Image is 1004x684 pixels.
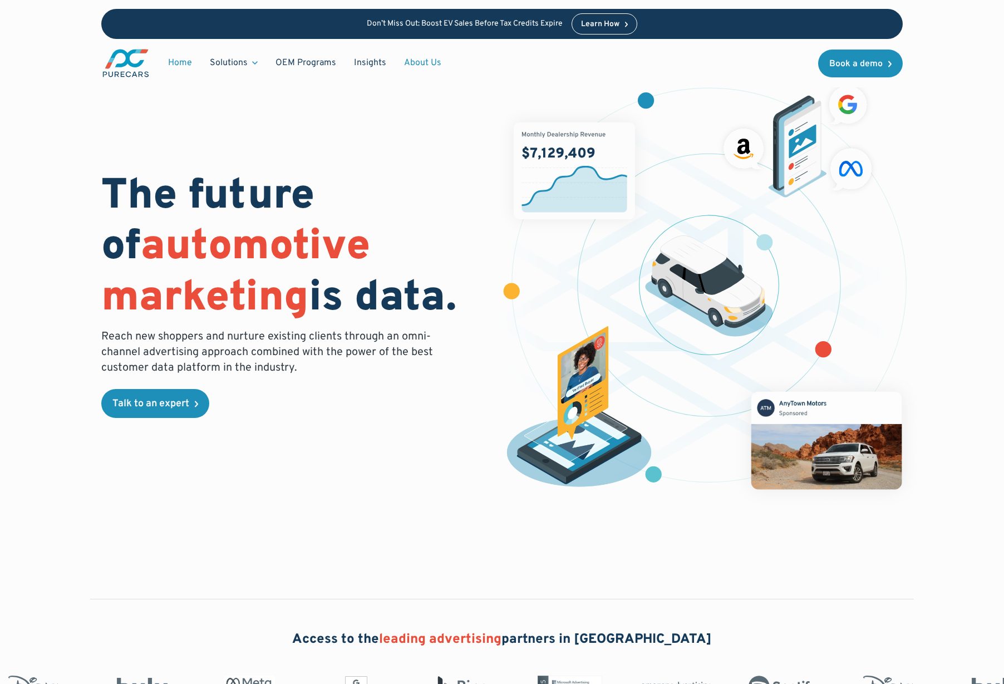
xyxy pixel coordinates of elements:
[101,221,370,325] span: automotive marketing
[101,48,150,78] img: purecars logo
[829,60,883,68] div: Book a demo
[645,235,773,337] img: illustration of a vehicle
[159,52,201,73] a: Home
[267,52,345,73] a: OEM Programs
[101,48,150,78] a: main
[572,13,638,35] a: Learn How
[345,52,395,73] a: Insights
[101,329,440,376] p: Reach new shoppers and nurture existing clients through an omni-channel advertising approach comb...
[379,631,501,648] span: leading advertising
[395,52,450,73] a: About Us
[112,399,189,409] div: Talk to an expert
[496,326,662,492] img: persona of a buyer
[367,19,563,29] p: Don’t Miss Out: Boost EV Sales Before Tax Credits Expire
[818,50,903,77] a: Book a demo
[730,371,922,510] img: mockup of facebook post
[581,21,619,28] div: Learn How
[718,80,878,198] img: ads on social media and advertising partners
[292,631,712,649] h2: Access to the partners in [GEOGRAPHIC_DATA]
[210,57,248,69] div: Solutions
[101,172,489,324] h1: The future of is data.
[201,52,267,73] div: Solutions
[514,122,635,219] img: chart showing monthly dealership revenue of $7m
[101,389,209,418] a: Talk to an expert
